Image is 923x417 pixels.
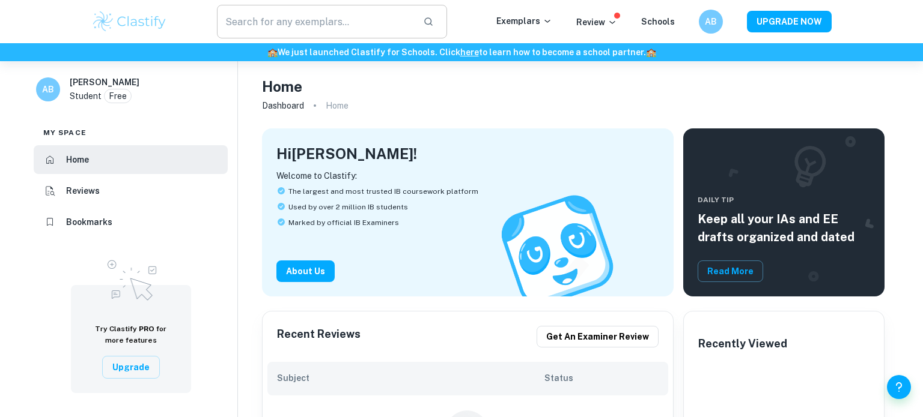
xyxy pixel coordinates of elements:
button: Get an examiner review [537,326,659,347]
span: My space [43,127,87,138]
a: Reviews [34,176,228,205]
button: About Us [276,260,335,282]
span: Daily Tip [698,194,870,205]
p: Home [326,99,349,112]
h6: AB [41,83,55,96]
p: Review [576,16,617,29]
span: 🏫 [267,47,278,57]
h6: We just launched Clastify for Schools. Click to learn how to become a school partner. [2,46,921,59]
span: Used by over 2 million IB students [288,202,408,212]
h6: Bookmarks [66,215,112,229]
a: Dashboard [262,97,304,114]
button: UPGRADE NOW [747,11,832,32]
h4: Home [262,76,302,97]
img: Clastify logo [91,10,168,34]
h5: Keep all your IAs and EE drafts organized and dated [698,210,870,246]
img: Upgrade to Pro [101,253,161,304]
p: Student [70,89,102,103]
button: Read More [698,260,763,282]
span: PRO [139,325,154,333]
a: Home [34,145,228,174]
h6: Home [66,153,89,166]
button: AB [699,10,723,34]
p: Exemplars [496,14,552,28]
h6: Recently Viewed [698,335,787,352]
span: The largest and most trusted IB coursework platform [288,186,478,197]
button: Help and Feedback [887,375,911,399]
h6: AB [704,15,718,28]
a: here [460,47,479,57]
h6: Status [544,371,659,385]
a: Schools [641,17,675,26]
h6: [PERSON_NAME] [70,76,139,89]
span: Marked by official IB Examiners [288,217,399,228]
input: Search for any exemplars... [217,5,413,38]
h4: Hi [PERSON_NAME] ! [276,143,417,164]
h6: Recent Reviews [277,326,361,347]
a: Bookmarks [34,208,228,236]
h6: Subject [277,371,544,385]
h6: Reviews [66,184,100,197]
p: Free [109,89,127,103]
span: 🏫 [646,47,656,57]
h6: Try Clastify for more features [85,323,177,346]
p: Welcome to Clastify: [276,169,659,182]
button: Upgrade [102,356,160,379]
